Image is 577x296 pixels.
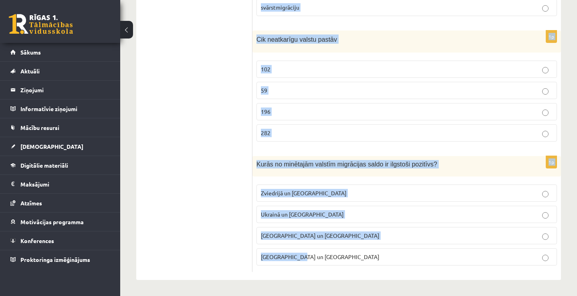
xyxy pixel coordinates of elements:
[20,175,110,193] legend: Maksājumi
[542,233,549,240] input: [GEOGRAPHIC_DATA] un [GEOGRAPHIC_DATA]
[20,49,41,56] span: Sākums
[10,99,110,118] a: Informatīvie ziņojumi
[542,131,549,137] input: 282
[10,250,110,269] a: Proktoringa izmēģinājums
[256,36,337,43] span: Cik neatkarīgu valstu pastāv
[10,175,110,193] a: Maksājumi
[20,162,68,169] span: Digitālie materiāli
[542,191,549,197] input: Zviedrijā un [GEOGRAPHIC_DATA]
[256,161,437,168] span: Kurās no minētajām valstīm migrācijas saldo ir ilgstoši pozitīvs?
[261,232,379,239] span: [GEOGRAPHIC_DATA] un [GEOGRAPHIC_DATA]
[542,88,549,95] input: 59
[261,129,270,136] span: 282
[10,213,110,231] a: Motivācijas programma
[20,143,83,150] span: [DEMOGRAPHIC_DATA]
[261,65,270,73] span: 102
[20,81,110,99] legend: Ziņojumi
[546,30,557,43] p: 1p
[20,67,40,75] span: Aktuāli
[10,194,110,212] a: Atzīmes
[261,189,347,197] span: Zviedrijā un [GEOGRAPHIC_DATA]
[10,62,110,80] a: Aktuāli
[20,199,42,207] span: Atzīmes
[261,87,267,94] span: 59
[261,253,379,260] span: [GEOGRAPHIC_DATA] un [GEOGRAPHIC_DATA]
[20,237,54,244] span: Konferences
[20,218,84,225] span: Motivācijas programma
[542,5,549,12] input: svārstmigrāciju
[10,231,110,250] a: Konferences
[10,118,110,137] a: Mācību resursi
[10,137,110,156] a: [DEMOGRAPHIC_DATA]
[542,255,549,261] input: [GEOGRAPHIC_DATA] un [GEOGRAPHIC_DATA]
[9,14,73,34] a: Rīgas 1. Tālmācības vidusskola
[20,256,90,263] span: Proktoringa izmēģinājums
[20,99,110,118] legend: Informatīvie ziņojumi
[10,81,110,99] a: Ziņojumi
[20,124,59,131] span: Mācību resursi
[542,212,549,219] input: Ukrainā un [GEOGRAPHIC_DATA]
[542,67,549,73] input: 102
[10,43,110,61] a: Sākums
[261,211,344,218] span: Ukrainā un [GEOGRAPHIC_DATA]
[10,156,110,174] a: Digitālie materiāli
[261,4,299,11] span: svārstmigrāciju
[261,108,270,115] span: 196
[542,109,549,116] input: 196
[546,156,557,168] p: 1p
